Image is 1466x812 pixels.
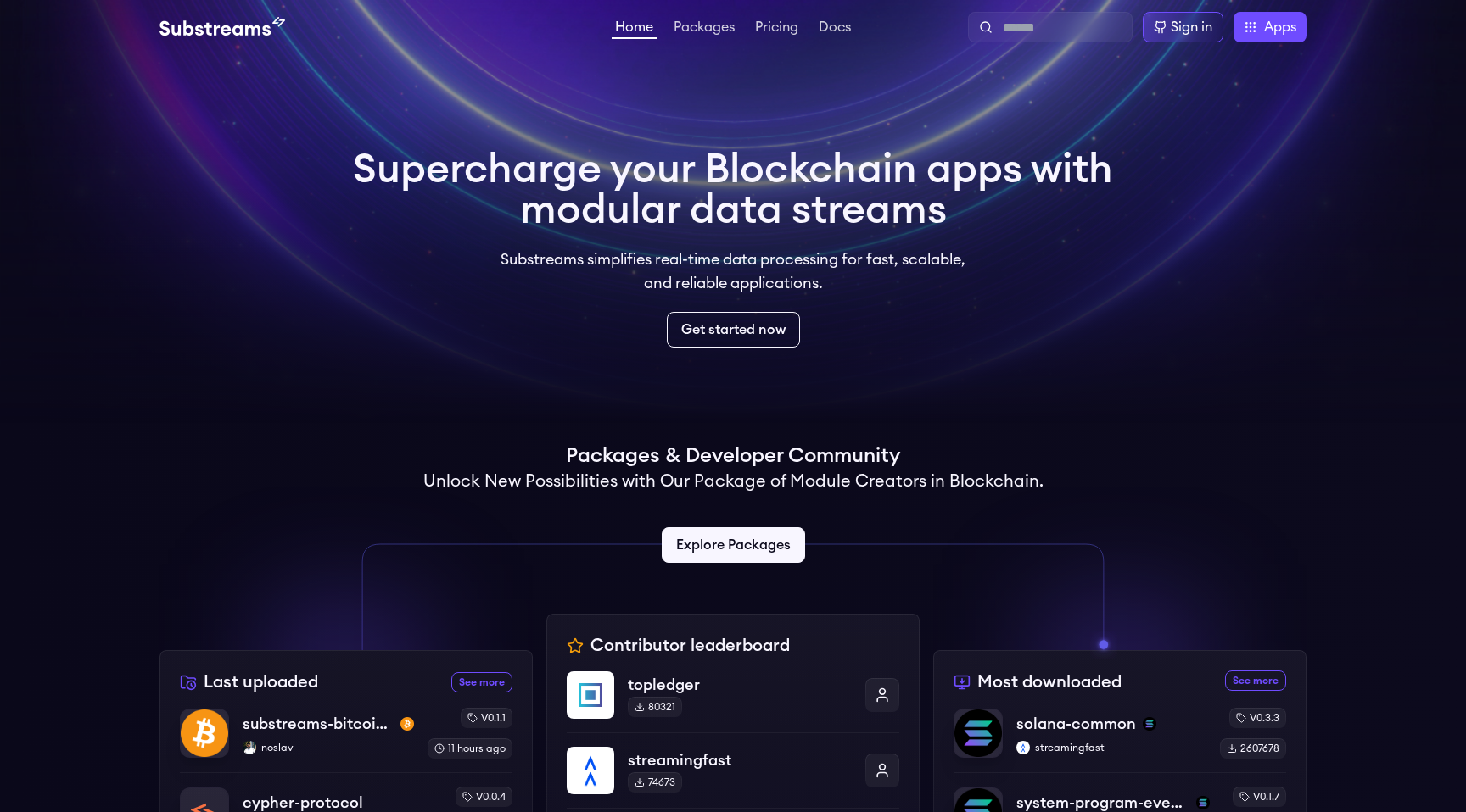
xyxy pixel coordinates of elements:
a: See more most downloaded packages [1225,670,1286,691]
h1: Supercharge your Blockchain apps with modular data streams [353,149,1113,231]
div: v0.0.4 [456,787,512,807]
div: Sign in [1171,17,1212,37]
img: noslav [243,741,256,754]
p: noslav [243,741,414,754]
img: topledger [567,671,614,719]
a: Docs [815,20,854,37]
img: solana [1143,717,1156,731]
a: Packages [670,20,738,37]
img: solana [1196,796,1210,809]
div: 80321 [628,697,682,717]
a: substreams-bitcoin-mainsubstreams-bitcoin-mainbtc-mainnetnoslavnoslavv0.1.111 hours ago [180,708,512,772]
p: topledger [628,673,852,697]
h1: Packages & Developer Community [566,442,900,470]
p: streamingfast [1016,741,1206,754]
img: streamingfast [1016,741,1030,754]
div: 74673 [628,772,682,793]
a: Pricing [752,20,802,37]
p: solana-common [1016,712,1136,736]
img: streamingfast [567,747,614,794]
a: Sign in [1143,12,1223,42]
a: See more recently uploaded packages [451,672,512,692]
h2: Unlock New Possibilities with Our Package of Module Creators in Blockchain. [423,470,1044,493]
div: 11 hours ago [428,738,512,759]
a: solana-commonsolana-commonsolanastreamingfaststreamingfastv0.3.32607678 [954,708,1286,772]
a: streamingfaststreamingfast74673 [567,732,899,808]
div: 2607678 [1220,738,1286,759]
p: substreams-bitcoin-main [243,712,394,736]
div: v0.1.1 [461,708,512,728]
div: v0.1.7 [1233,787,1286,807]
img: Substream's logo [159,17,285,37]
span: Apps [1264,17,1296,37]
img: substreams-bitcoin-main [181,709,228,757]
img: btc-mainnet [400,717,414,731]
img: solana-common [954,709,1002,757]
p: Substreams simplifies real-time data processing for fast, scalable, and reliable applications. [489,247,977,295]
a: Explore Packages [662,527,805,563]
a: Get started now [667,312,800,348]
a: topledgertopledger80321 [567,671,899,732]
div: v0.3.3 [1229,708,1286,728]
p: streamingfast [628,748,852,772]
a: Home [612,20,657,39]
